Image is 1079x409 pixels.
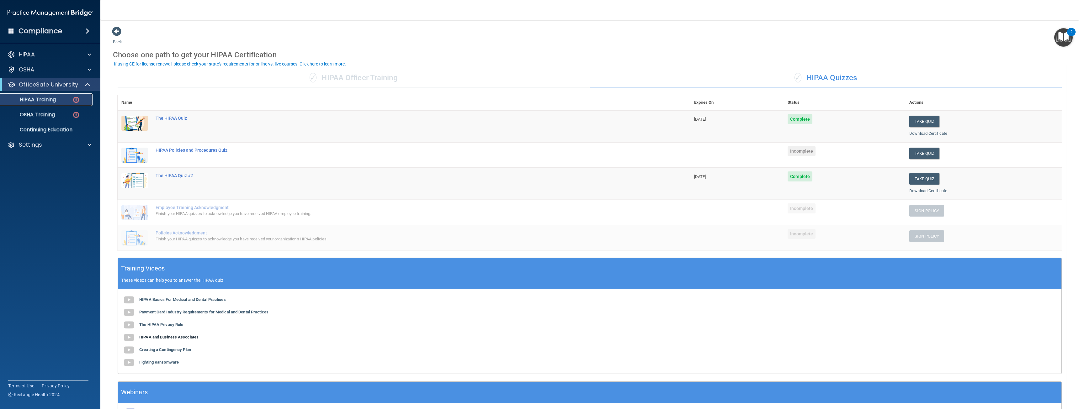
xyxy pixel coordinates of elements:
b: HIPAA and Business Associates [139,335,199,339]
img: gray_youtube_icon.38fcd6cc.png [123,356,135,369]
a: Download Certificate [909,188,947,193]
div: Finish your HIPAA quizzes to acknowledge you have received your organization’s HIPAA policies. [156,235,659,243]
a: HIPAA [8,51,91,58]
span: ✓ [310,73,316,82]
img: gray_youtube_icon.38fcd6cc.png [123,344,135,356]
span: [DATE] [694,117,706,122]
span: Ⓒ Rectangle Health 2024 [8,391,60,398]
b: Payment Card Industry Requirements for Medical and Dental Practices [139,310,268,314]
th: Name [118,95,152,110]
button: Open Resource Center, 2 new notifications [1054,28,1073,47]
img: danger-circle.6113f641.png [72,111,80,119]
div: HIPAA Policies and Procedures Quiz [156,148,659,153]
div: Policies Acknowledgment [156,230,659,235]
button: Sign Policy [909,205,944,217]
span: Incomplete [788,146,816,156]
img: gray_youtube_icon.38fcd6cc.png [123,331,135,344]
a: Back [113,32,122,44]
b: Creating a Contingency Plan [139,347,191,352]
div: Employee Training Acknowledgment [156,205,659,210]
div: 2 [1070,32,1072,40]
button: Sign Policy [909,230,944,242]
th: Expires On [690,95,784,110]
th: Actions [906,95,1062,110]
span: Incomplete [788,203,816,213]
p: HIPAA Training [4,97,56,103]
p: OSHA [19,66,35,73]
span: Complete [788,171,812,181]
div: The HIPAA Quiz #2 [156,173,659,178]
button: If using CE for license renewal, please check your state's requirements for online vs. live cours... [113,61,347,67]
span: ✓ [795,73,801,82]
p: Settings [19,141,42,149]
b: HIPAA Basics For Medical and Dental Practices [139,297,226,302]
p: OfficeSafe University [19,81,78,88]
a: OfficeSafe University [8,81,91,88]
button: Take Quiz [909,173,939,185]
button: Take Quiz [909,116,939,127]
h5: Webinars [121,387,148,398]
div: Finish your HIPAA quizzes to acknowledge you have received HIPAA employee training. [156,210,659,218]
div: HIPAA Quizzes [590,69,1062,87]
p: Continuing Education [4,127,90,133]
div: The HIPAA Quiz [156,116,659,121]
h4: Compliance [19,27,62,35]
img: gray_youtube_icon.38fcd6cc.png [123,319,135,331]
a: OSHA [8,66,91,73]
b: Fighting Ransomware [139,360,179,364]
img: gray_youtube_icon.38fcd6cc.png [123,306,135,319]
button: Take Quiz [909,148,939,159]
div: HIPAA Officer Training [118,69,590,87]
span: Complete [788,114,812,124]
a: Settings [8,141,91,149]
p: These videos can help you to answer the HIPAA quiz [121,278,1058,283]
span: Incomplete [788,229,816,239]
a: Download Certificate [909,131,947,136]
a: Privacy Policy [42,383,70,389]
img: danger-circle.6113f641.png [72,96,80,104]
p: OSHA Training [4,112,55,118]
a: Terms of Use [8,383,34,389]
div: Choose one path to get your HIPAA Certification [113,46,1066,64]
h5: Training Videos [121,263,165,274]
div: If using CE for license renewal, please check your state's requirements for online vs. live cours... [114,62,346,66]
span: [DATE] [694,174,706,179]
p: HIPAA [19,51,35,58]
b: The HIPAA Privacy Rule [139,322,183,327]
img: PMB logo [8,7,93,19]
th: Status [784,95,906,110]
img: gray_youtube_icon.38fcd6cc.png [123,294,135,306]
